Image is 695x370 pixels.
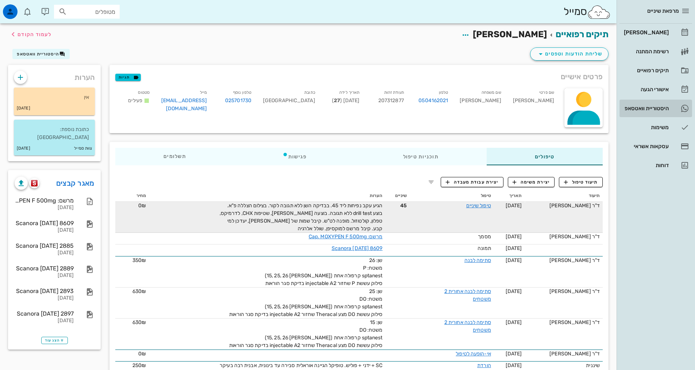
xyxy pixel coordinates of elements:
div: עסקאות אשראי [622,143,669,149]
div: [DATE] [15,250,74,256]
a: עסקאות אשראי [619,138,692,155]
strong: 27 [334,97,340,104]
div: סמייל [564,4,611,20]
div: טיפולים [487,148,603,165]
div: [DATE] [15,273,74,279]
a: 025701730 [225,97,251,105]
div: [DATE] [15,227,74,234]
a: משימות [619,119,692,136]
div: ד"ר [PERSON_NAME] [528,319,600,326]
span: [DATE] [506,234,522,240]
span: הגיע עקב נפיחות ליד 45. בבדיקה השן ללא תגובה לקור. בצילום הצללה פ"א. בוצע drill test ללא תגובה. ב... [220,203,383,232]
button: היסטוריית וואטסאפ [12,49,70,59]
div: [PERSON_NAME] [454,87,507,117]
span: תיעוד טיפול [564,179,598,185]
span: תשלומים [163,154,186,159]
span: יצירת משימה [513,179,550,185]
button: תיעוד טיפול [559,177,603,187]
span: הצג עוד [45,338,64,343]
span: 207312877 [378,97,404,104]
small: טלפון [439,90,448,95]
div: Scanora [DATE] 8609 [15,220,74,227]
a: אישורי הגעה [619,81,692,98]
span: [DATE] [506,362,522,369]
button: scanora logo [29,178,39,188]
small: תעודת זהות [384,90,404,95]
span: [PERSON_NAME] [473,29,547,39]
a: תיקים רפואיים [556,29,609,39]
div: משימות [622,124,669,130]
span: מרפאת שיניים [647,8,679,14]
small: תאריך לידה [339,90,359,95]
small: צוות סמייל [74,144,92,153]
div: תוכניות טיפול [355,148,487,165]
th: מחיר [115,190,149,202]
span: היסטוריית וואטסאפ [17,51,59,57]
div: היסטוריית וואטסאפ [622,105,669,111]
th: שיניים [386,190,410,202]
div: [DATE] [15,205,74,211]
a: רשימת המתנה [619,43,692,60]
a: סתימה לבנה אחורית 2 משטחים [444,288,491,302]
span: 0₪ [138,203,146,209]
span: תגיות [119,74,138,81]
div: אישורי הגעה [622,86,669,92]
span: 0₪ [138,351,146,357]
div: [PERSON_NAME] [507,87,560,117]
span: תמונה [478,245,491,251]
div: פגישות [234,148,355,165]
a: דוחות [619,157,692,174]
span: 630₪ [132,319,146,325]
a: טיפול שיניים [466,203,491,209]
img: SmileCloud logo [587,5,611,19]
div: Scanora [DATE] 2889 [15,265,74,272]
a: [EMAIL_ADDRESS][DOMAIN_NAME] [161,97,207,112]
p: כתובת נוספת: [GEOGRAPHIC_DATA] [20,126,89,142]
th: טיפול [410,190,494,202]
span: שן: 15 משטח: DO sptanest קרפולה אחת ([PERSON_NAME] 15, 25, 26) סילוק עששת DO מצע Theracal שחזור i... [229,319,382,348]
a: אי-הופעה לטיפול [456,351,491,357]
span: [DATE] [506,319,522,325]
a: [PERSON_NAME] [619,24,692,41]
a: 0504162021 [418,97,448,105]
small: סטטוס [138,90,150,95]
a: סתימה לבנה אחורית 2 משטחים [444,319,491,333]
button: תגיות [115,74,141,81]
span: [DATE] ( ) [332,97,359,104]
div: ד"ר [PERSON_NAME] [528,257,600,264]
div: [PERSON_NAME] [622,30,669,35]
span: [GEOGRAPHIC_DATA] [263,97,315,104]
div: מרשם: Cap. MOXYPEN F 500mg [15,197,74,204]
div: Scanora [DATE] 2885 [15,242,74,249]
img: scanora logo [31,180,38,186]
a: Scanora [DATE] 8609 [332,245,383,251]
button: לעמוד הקודם [9,28,51,41]
a: תיקים רפואיים [619,62,692,79]
div: Scanora [DATE] 2897 [15,310,74,317]
div: תיקים רפואיים [622,68,669,73]
small: כתובת [304,90,315,95]
span: שן: 25 משטח: DO sptanest קרפולה אחת ([PERSON_NAME] 15, 25, 26) סילוק עששת DO מצע Theracal שחזור i... [229,288,382,317]
div: רשימת המתנה [622,49,669,54]
th: תיעוד [525,190,603,202]
div: ד"ר [PERSON_NAME] [528,202,600,209]
span: יצירת עבודת מעבדה [446,179,498,185]
div: [DATE] [15,318,74,324]
span: 45 [389,202,407,209]
small: [DATE] [17,104,30,112]
a: תגהיסטוריית וואטסאפ [619,100,692,117]
button: יצירת משימה [508,177,555,187]
p: אין [20,93,89,101]
span: שליחת הודעות וטפסים [536,50,602,58]
div: Scanora [DATE] 2893 [15,288,74,294]
div: ד"ר [PERSON_NAME] [528,233,600,240]
span: שן: 26 משטח: P sptanest קרפולה אחת ([PERSON_NAME] 15, 25, 26) סילוק עששת P שחזור injectable A2 בד... [265,257,383,286]
small: מייל [200,90,207,95]
span: 250₪ [132,362,146,369]
span: [DATE] [506,245,522,251]
div: הערות [8,65,101,86]
span: מסמך [478,234,491,240]
span: [DATE] [506,203,522,209]
a: סתימה לבנה [464,257,491,263]
div: ד"ר [PERSON_NAME] [528,350,600,358]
